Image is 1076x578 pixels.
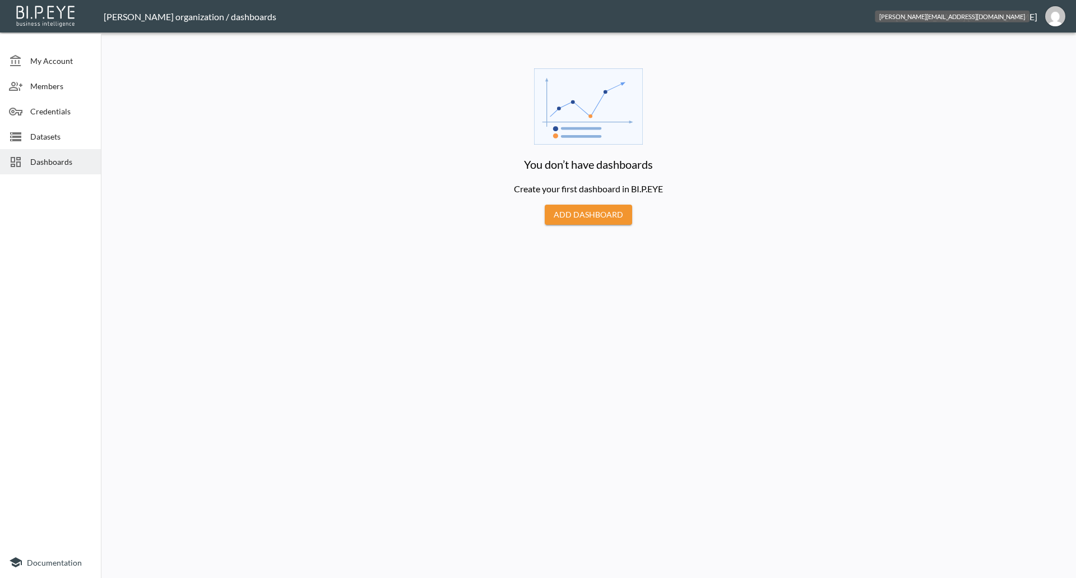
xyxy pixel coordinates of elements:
p: Create your first dashboard in BI.P.EYE [266,182,911,205]
button: Add Dashboard [545,205,632,225]
button: jessica@mutualart.com [1037,3,1073,30]
span: Members [30,80,92,92]
img: d3b79b7ae7d6876b06158c93d1632626 [1045,6,1065,26]
span: Dashboards [30,156,92,168]
span: My Account [30,55,92,67]
h6: You don’t have dashboards [266,146,911,182]
div: [PERSON_NAME][EMAIL_ADDRESS][DOMAIN_NAME] [875,11,1029,22]
span: Documentation [27,558,82,567]
img: bipeye-logo [14,3,78,28]
span: Credentials [30,105,92,117]
a: Documentation [9,556,92,569]
img: svg+xml;base64,PHN2ZyB4bWxucz0iaHR0cDovL3d3dy53My5vcmcvMjAwMC9zdmciIHdpZHRoPSIxOTMuNjMzIiBoZWlnaH... [534,68,643,145]
span: Datasets [30,131,92,142]
div: [PERSON_NAME] organization / dashboards [104,11,896,22]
